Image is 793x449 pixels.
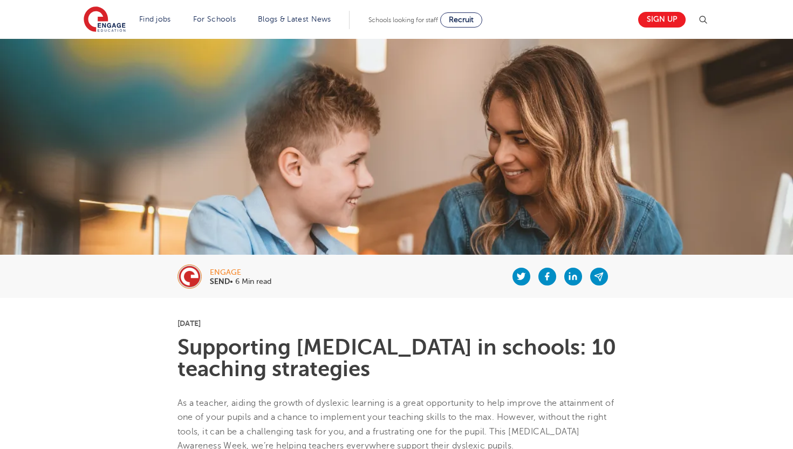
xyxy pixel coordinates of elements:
b: SEND [210,277,230,285]
div: engage [210,269,271,276]
img: Engage Education [84,6,126,33]
a: Blogs & Latest News [258,15,331,23]
a: Find jobs [139,15,171,23]
h1: Supporting [MEDICAL_DATA] in schools: 10 teaching strategies [177,337,616,380]
a: Recruit [440,12,482,28]
a: For Schools [193,15,236,23]
p: [DATE] [177,319,616,327]
a: Sign up [638,12,686,28]
span: Schools looking for staff [368,16,438,24]
span: Recruit [449,16,474,24]
p: • 6 Min read [210,278,271,285]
